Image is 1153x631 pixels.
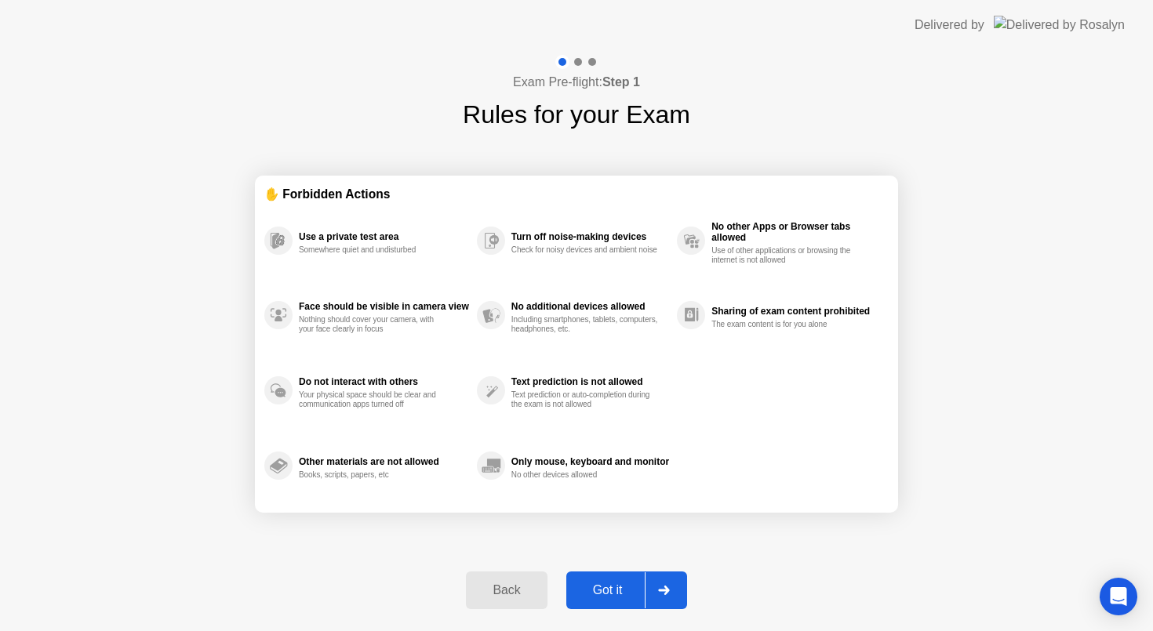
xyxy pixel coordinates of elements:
[299,376,469,387] div: Do not interact with others
[1100,578,1137,615] div: Open Intercom Messenger
[571,583,645,597] div: Got it
[299,301,469,312] div: Face should be visible in camera view
[511,390,660,409] div: Text prediction or auto-completion during the exam is not allowed
[511,456,669,467] div: Only mouse, keyboard and monitor
[463,96,690,133] h1: Rules for your Exam
[466,571,547,609] button: Back
[299,231,469,242] div: Use a private test area
[299,245,447,255] div: Somewhere quiet and undisturbed
[511,470,660,480] div: No other devices allowed
[711,221,881,243] div: No other Apps or Browser tabs allowed
[994,16,1125,34] img: Delivered by Rosalyn
[511,301,669,312] div: No additional devices allowed
[566,571,687,609] button: Got it
[602,75,640,89] b: Step 1
[915,16,984,34] div: Delivered by
[299,470,447,480] div: Books, scripts, papers, etc
[513,73,640,92] h4: Exam Pre-flight:
[471,583,542,597] div: Back
[299,456,469,467] div: Other materials are not allowed
[264,185,889,203] div: ✋ Forbidden Actions
[511,245,660,255] div: Check for noisy devices and ambient noise
[511,376,669,387] div: Text prediction is not allowed
[511,315,660,334] div: Including smartphones, tablets, computers, headphones, etc.
[299,315,447,334] div: Nothing should cover your camera, with your face clearly in focus
[711,246,860,265] div: Use of other applications or browsing the internet is not allowed
[511,231,669,242] div: Turn off noise-making devices
[711,306,881,317] div: Sharing of exam content prohibited
[299,390,447,409] div: Your physical space should be clear and communication apps turned off
[711,320,860,329] div: The exam content is for you alone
